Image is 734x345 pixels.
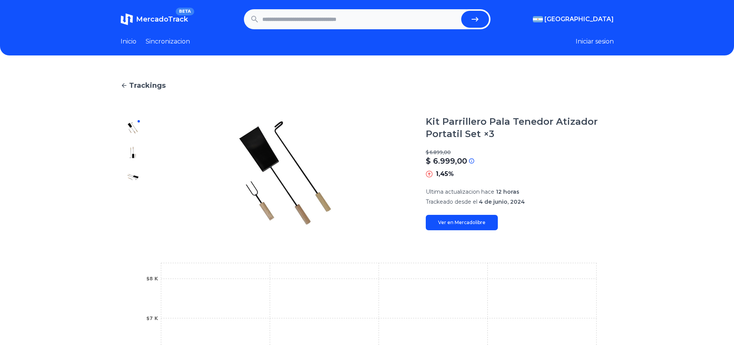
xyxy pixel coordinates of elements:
img: Kit Parrillero Pala Tenedor Atizador Portatil Set ×3 [127,122,139,134]
p: 1,45% [436,169,454,179]
img: Kit Parrillero Pala Tenedor Atizador Portatil Set ×3 [127,171,139,183]
a: Sincronizacion [146,37,190,46]
tspan: $7 K [146,316,158,321]
img: Argentina [533,16,543,22]
img: Kit Parrillero Pala Tenedor Atizador Portatil Set ×3 [161,116,410,230]
span: Trackings [129,80,166,91]
a: Inicio [121,37,136,46]
tspan: $8 K [146,276,158,281]
img: Kit Parrillero Pala Tenedor Atizador Portatil Set ×3 [127,146,139,159]
a: Ver en Mercadolibre [426,215,498,230]
p: $ 6.999,00 [426,156,467,166]
a: Trackings [121,80,614,91]
img: MercadoTrack [121,13,133,25]
span: Trackeado desde el [426,198,477,205]
span: [GEOGRAPHIC_DATA] [544,15,614,24]
span: BETA [176,8,194,15]
p: $ 6.899,00 [426,149,614,156]
h1: Kit Parrillero Pala Tenedor Atizador Portatil Set ×3 [426,116,614,140]
span: 4 de junio, 2024 [479,198,525,205]
span: 12 horas [496,188,519,195]
span: Ultima actualizacion hace [426,188,494,195]
button: Iniciar sesion [576,37,614,46]
button: [GEOGRAPHIC_DATA] [533,15,614,24]
a: MercadoTrackBETA [121,13,188,25]
span: MercadoTrack [136,15,188,23]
